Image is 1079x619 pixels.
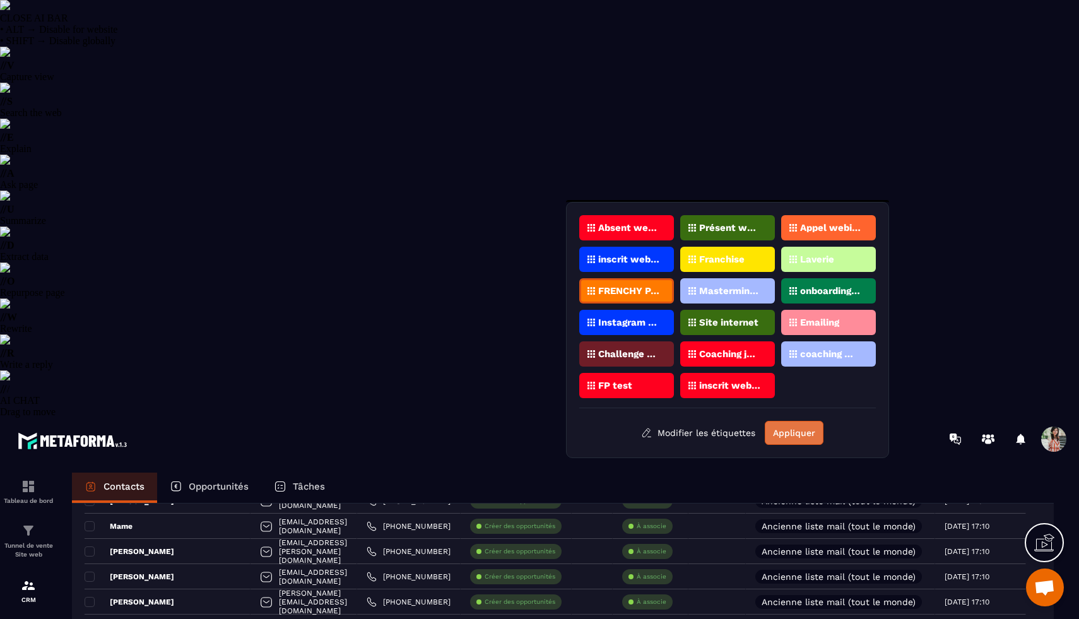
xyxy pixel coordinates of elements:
[945,598,989,606] p: [DATE] 17:10
[367,521,451,531] a: [PHONE_NUMBER]
[367,546,451,557] a: [PHONE_NUMBER]
[21,578,36,593] img: formation
[762,598,916,606] p: Ancienne liste mail (tout le monde)
[1026,569,1064,606] div: Ouvrir le chat
[485,522,555,531] p: Créer des opportunités
[21,479,36,494] img: formation
[765,421,823,445] button: Appliquer
[485,547,555,556] p: Créer des opportunités
[3,596,54,603] p: CRM
[762,547,916,556] p: Ancienne liste mail (tout le monde)
[3,569,54,613] a: formationformationCRM
[3,469,54,514] a: formationformationTableau de bord
[261,473,338,503] a: Tâches
[103,481,144,492] p: Contacts
[293,481,325,492] p: Tâches
[85,521,133,531] p: Mame
[637,572,666,581] p: À associe
[762,572,916,581] p: Ancienne liste mail (tout le monde)
[637,522,666,531] p: À associe
[21,523,36,538] img: formation
[367,572,451,582] a: [PHONE_NUMBER]
[85,572,174,582] p: [PERSON_NAME]
[632,422,765,444] button: Modifier les étiquettes
[85,546,174,557] p: [PERSON_NAME]
[367,597,451,607] a: [PHONE_NUMBER]
[85,597,174,607] p: [PERSON_NAME]
[485,572,555,581] p: Créer des opportunités
[3,541,54,559] p: Tunnel de vente Site web
[3,497,54,504] p: Tableau de bord
[762,522,916,531] p: Ancienne liste mail (tout le monde)
[637,598,666,606] p: À associe
[945,572,989,581] p: [DATE] 17:10
[485,598,555,606] p: Créer des opportunités
[945,522,989,531] p: [DATE] 17:10
[3,514,54,569] a: formationformationTunnel de vente Site web
[945,547,989,556] p: [DATE] 17:10
[189,481,249,492] p: Opportunités
[637,547,666,556] p: À associe
[72,473,157,503] a: Contacts
[18,429,131,452] img: logo
[157,473,261,503] a: Opportunités
[762,497,916,505] p: Ancienne liste mail (tout le monde)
